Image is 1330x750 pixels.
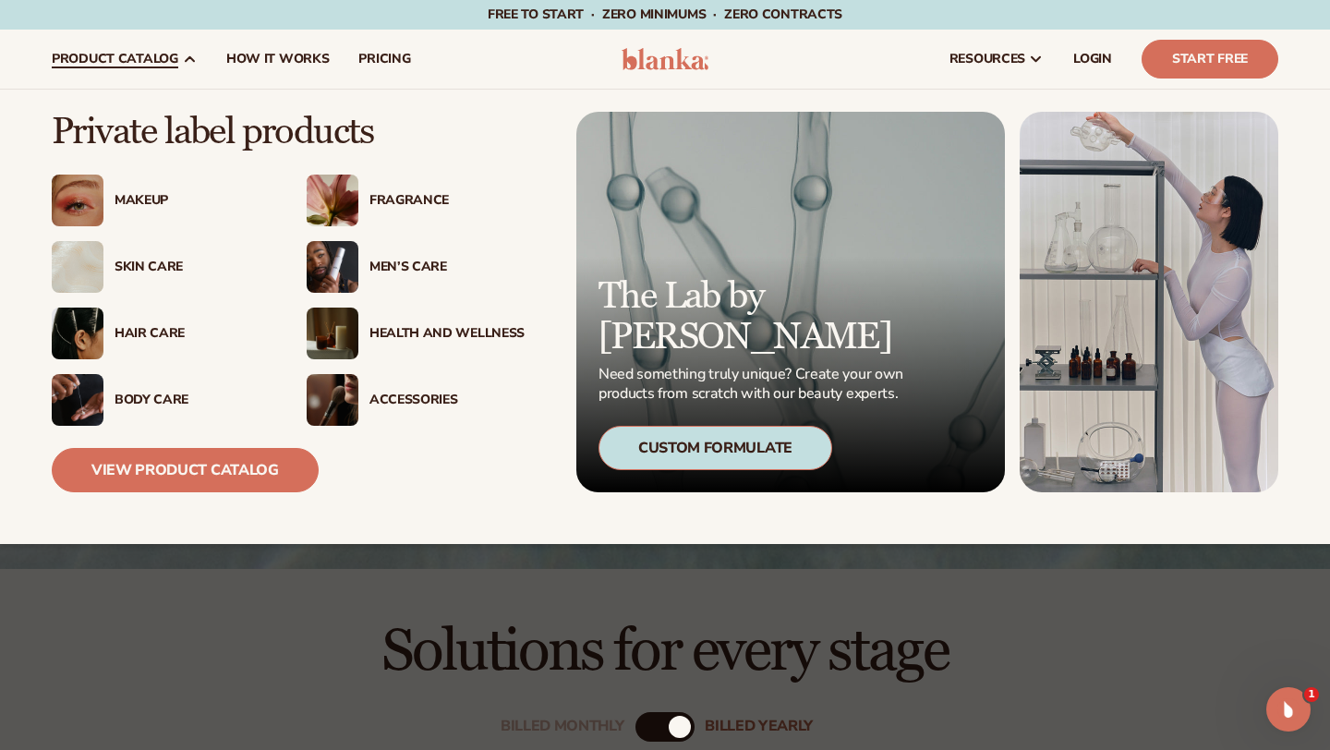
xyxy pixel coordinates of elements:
[1304,687,1319,702] span: 1
[935,30,1058,89] a: resources
[52,374,270,426] a: Male hand applying moisturizer. Body Care
[52,308,270,359] a: Female hair pulled back with clips. Hair Care
[344,30,425,89] a: pricing
[369,260,525,275] div: Men’s Care
[115,393,270,408] div: Body Care
[307,374,358,426] img: Female with makeup brush.
[369,393,525,408] div: Accessories
[212,30,345,89] a: How It Works
[307,241,525,293] a: Male holding moisturizer bottle. Men’s Care
[115,260,270,275] div: Skin Care
[52,308,103,359] img: Female hair pulled back with clips.
[1266,687,1311,732] iframe: Intercom live chat
[576,112,1005,492] a: Microscopic product formula. The Lab by [PERSON_NAME] Need something truly unique? Create your ow...
[52,374,103,426] img: Male hand applying moisturizer.
[501,719,624,736] div: Billed Monthly
[369,193,525,209] div: Fragrance
[307,241,358,293] img: Male holding moisturizer bottle.
[307,374,525,426] a: Female with makeup brush. Accessories
[949,52,1025,67] span: resources
[705,719,813,736] div: billed Yearly
[37,30,212,89] a: product catalog
[1142,40,1278,79] a: Start Free
[52,175,270,226] a: Female with glitter eye makeup. Makeup
[115,326,270,342] div: Hair Care
[52,448,319,492] a: View Product Catalog
[307,308,358,359] img: Candles and incense on table.
[307,175,358,226] img: Pink blooming flower.
[1020,112,1278,492] img: Female in lab with equipment.
[226,52,330,67] span: How It Works
[115,193,270,209] div: Makeup
[52,241,103,293] img: Cream moisturizer swatch.
[52,241,270,293] a: Cream moisturizer swatch. Skin Care
[1058,30,1127,89] a: LOGIN
[1073,52,1112,67] span: LOGIN
[307,308,525,359] a: Candles and incense on table. Health And Wellness
[598,365,909,404] p: Need something truly unique? Create your own products from scratch with our beauty experts.
[598,276,909,357] p: The Lab by [PERSON_NAME]
[358,52,410,67] span: pricing
[622,48,709,70] img: logo
[52,52,178,67] span: product catalog
[307,175,525,226] a: Pink blooming flower. Fragrance
[52,175,103,226] img: Female with glitter eye makeup.
[598,426,832,470] div: Custom Formulate
[369,326,525,342] div: Health And Wellness
[488,6,842,23] span: Free to start · ZERO minimums · ZERO contracts
[52,112,525,152] p: Private label products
